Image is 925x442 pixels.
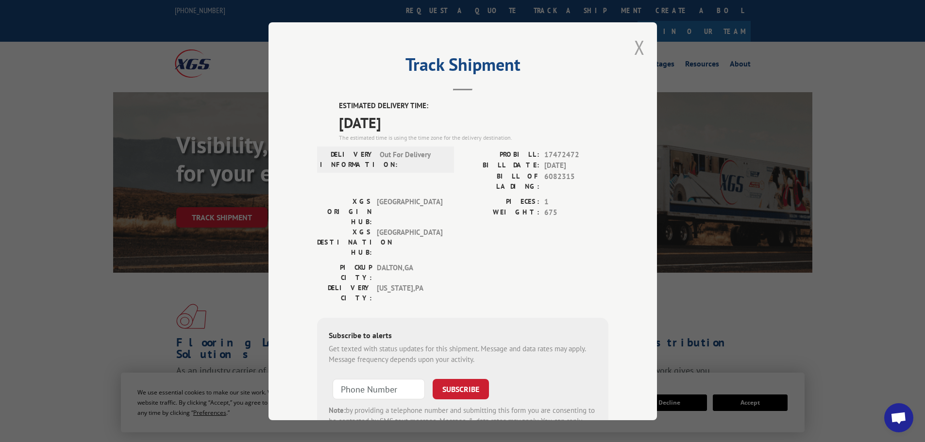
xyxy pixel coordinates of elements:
[377,196,442,227] span: [GEOGRAPHIC_DATA]
[317,196,372,227] label: XGS ORIGIN HUB:
[634,34,645,60] button: Close modal
[317,58,608,76] h2: Track Shipment
[377,282,442,303] span: [US_STATE] , PA
[544,171,608,191] span: 6082315
[320,149,375,169] label: DELIVERY INFORMATION:
[380,149,445,169] span: Out For Delivery
[377,262,442,282] span: DALTON , GA
[544,149,608,160] span: 17472472
[317,282,372,303] label: DELIVERY CITY:
[339,100,608,112] label: ESTIMATED DELIVERY TIME:
[544,196,608,207] span: 1
[339,111,608,133] span: [DATE]
[377,227,442,257] span: [GEOGRAPHIC_DATA]
[463,196,539,207] label: PIECES:
[433,378,489,399] button: SUBSCRIBE
[317,262,372,282] label: PICKUP CITY:
[463,207,539,218] label: WEIGHT:
[544,160,608,171] span: [DATE]
[544,207,608,218] span: 675
[463,149,539,160] label: PROBILL:
[463,160,539,171] label: BILL DATE:
[884,403,913,432] div: Open chat
[333,378,425,399] input: Phone Number
[329,343,597,365] div: Get texted with status updates for this shipment. Message and data rates may apply. Message frequ...
[329,329,597,343] div: Subscribe to alerts
[317,227,372,257] label: XGS DESTINATION HUB:
[339,133,608,142] div: The estimated time is using the time zone for the delivery destination.
[329,405,346,414] strong: Note:
[463,171,539,191] label: BILL OF LADING:
[329,405,597,438] div: by providing a telephone number and submitting this form you are consenting to be contacted by SM...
